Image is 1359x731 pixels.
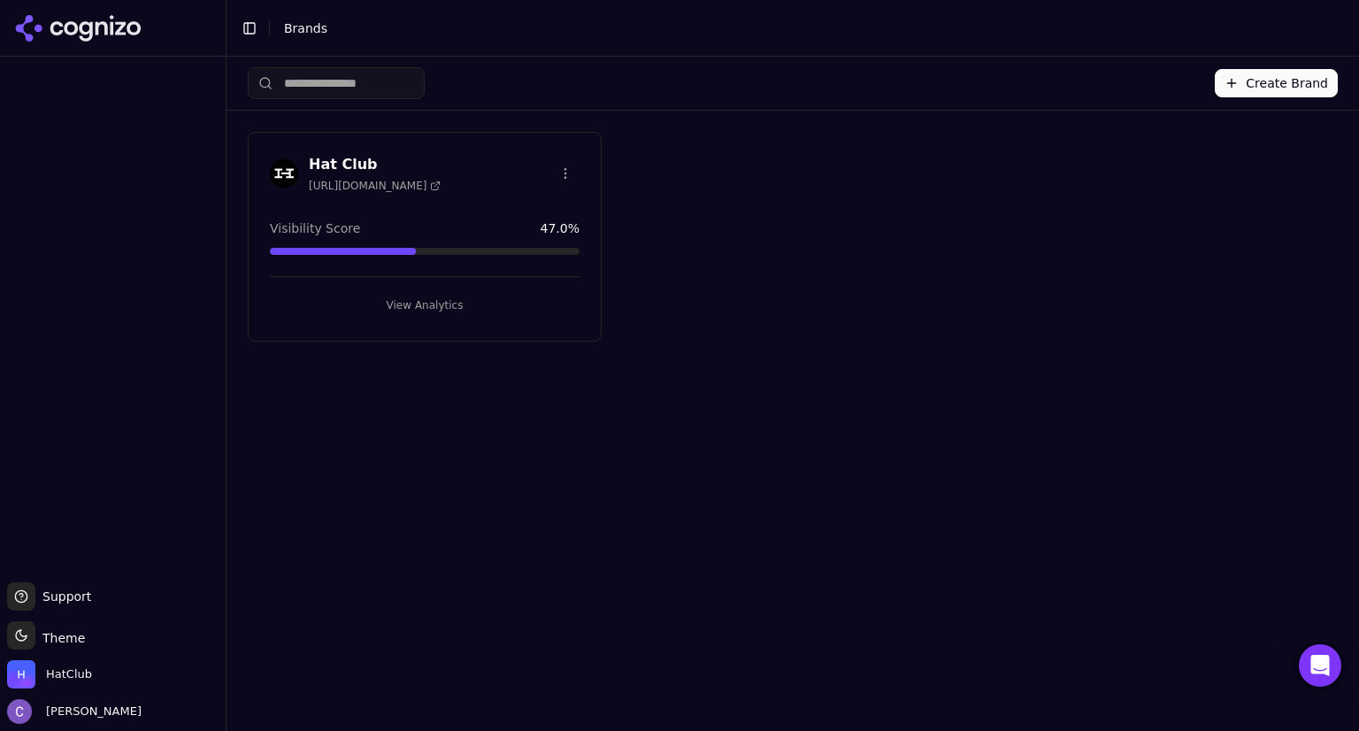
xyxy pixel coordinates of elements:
[309,179,441,193] span: [URL][DOMAIN_NAME]
[35,631,85,645] span: Theme
[7,699,142,724] button: Open user button
[270,219,360,237] span: Visibility Score
[1299,644,1341,687] div: Open Intercom Messenger
[270,291,580,319] button: View Analytics
[541,219,580,237] span: 47.0 %
[284,19,1309,37] nav: breadcrumb
[7,660,35,689] img: HatClub
[7,660,92,689] button: Open organization switcher
[309,154,441,175] h3: Hat Club
[1215,69,1338,97] button: Create Brand
[39,704,142,719] span: [PERSON_NAME]
[284,21,327,35] span: Brands
[46,666,92,682] span: HatClub
[270,159,298,188] img: Hat Club
[35,588,91,605] span: Support
[7,699,32,724] img: Chris Hayes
